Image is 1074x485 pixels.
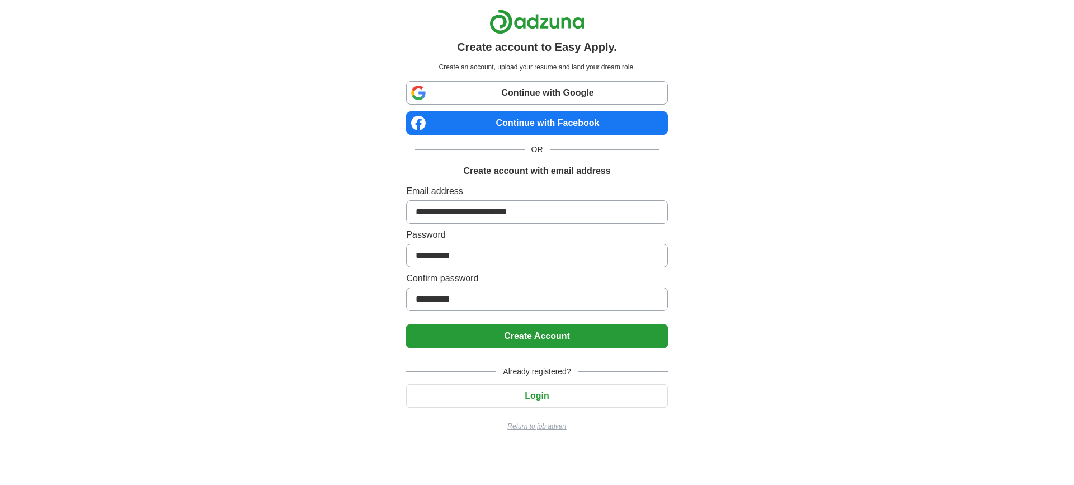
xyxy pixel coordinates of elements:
button: Create Account [406,324,667,348]
h1: Create account to Easy Apply. [457,39,617,55]
span: OR [525,144,550,156]
span: Already registered? [496,366,577,378]
a: Continue with Facebook [406,111,667,135]
img: Adzuna logo [489,9,585,34]
h1: Create account with email address [463,164,610,178]
label: Confirm password [406,272,667,285]
a: Login [406,391,667,401]
button: Login [406,384,667,408]
a: Continue with Google [406,81,667,105]
p: Create an account, upload your resume and land your dream role. [408,62,665,72]
a: Return to job advert [406,421,667,431]
label: Email address [406,185,667,198]
label: Password [406,228,667,242]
